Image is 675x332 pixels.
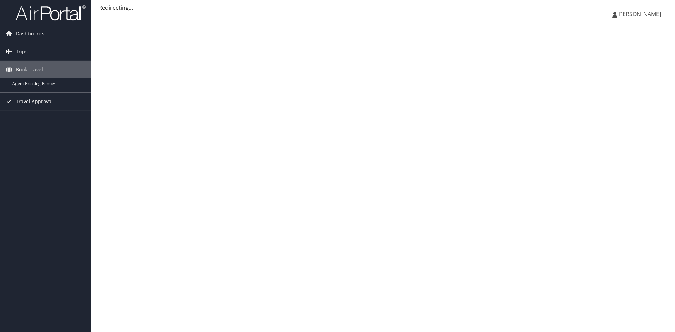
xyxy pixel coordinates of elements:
[15,5,86,21] img: airportal-logo.png
[98,4,668,12] div: Redirecting...
[16,43,28,60] span: Trips
[16,25,44,43] span: Dashboards
[612,4,668,25] a: [PERSON_NAME]
[16,61,43,78] span: Book Travel
[16,93,53,110] span: Travel Approval
[617,10,661,18] span: [PERSON_NAME]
